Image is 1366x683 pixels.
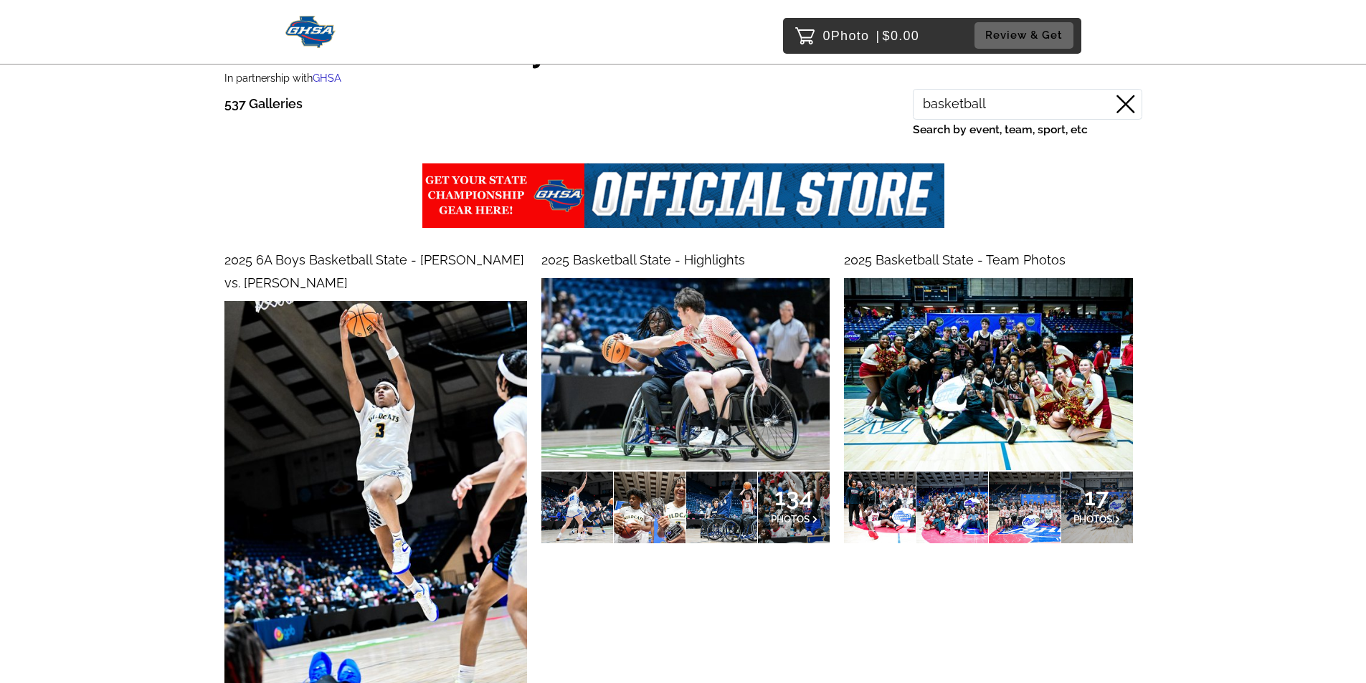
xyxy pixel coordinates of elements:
[1073,492,1121,501] span: 17
[541,249,830,544] a: 2025 Basketball State - Highlights134PHOTOS
[844,252,1066,267] span: 2025 Basketball State - Team Photos
[823,24,920,47] p: 0 $0.00
[974,22,1073,49] button: Review & Get
[313,72,341,84] span: GHSA
[1073,513,1112,525] span: PHOTOS
[541,252,745,267] span: 2025 Basketball State - Highlights
[224,92,303,115] p: 537 Galleries
[541,278,830,470] img: 180629
[285,16,336,48] img: Snapphound Logo
[224,72,341,84] small: In partnership with
[844,278,1132,470] img: 180498
[974,22,1078,49] a: Review & Get
[876,29,881,43] span: |
[771,513,810,525] span: PHOTOS
[771,492,818,501] span: 134
[224,252,524,290] span: 2025 6A Boys Basketball State - [PERSON_NAME] vs. [PERSON_NAME]
[844,249,1132,544] a: 2025 Basketball State - Team Photos17PHOTOS
[831,24,870,47] span: Photo
[422,163,944,228] img: ghsa%2Fevents%2Fgallery%2Fundefined%2F5fb9f561-abbd-4c28-b40d-30de1d9e5cda
[913,120,1142,140] label: Search by event, team, sport, etc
